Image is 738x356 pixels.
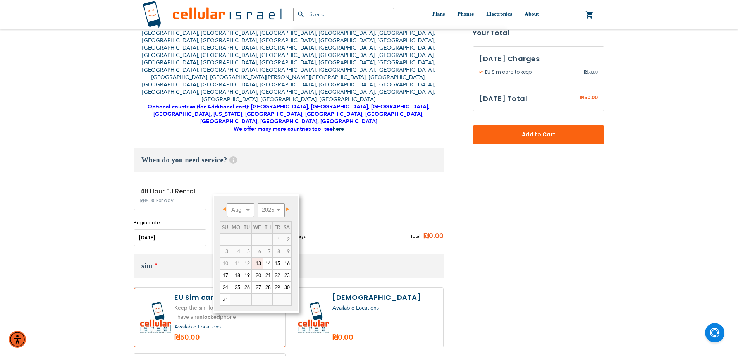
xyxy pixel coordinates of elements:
[432,11,445,17] span: Plans
[220,258,230,269] span: 10
[252,258,263,269] a: 13
[9,331,26,348] div: Accessibility Menu
[293,8,394,21] input: Search
[263,270,272,281] a: 21
[134,148,444,172] h3: When do you need service?
[263,282,272,293] a: 28
[220,294,230,305] a: 31
[333,125,344,132] a: here
[220,282,230,293] a: 24
[242,258,251,269] span: 12
[134,22,444,132] p: Countries Included: [GEOGRAPHIC_DATA], [GEOGRAPHIC_DATA], [GEOGRAPHIC_DATA], [GEOGRAPHIC_DATA], [...
[332,304,379,311] a: Available Locations
[273,282,282,293] a: 29
[230,258,242,269] span: 11
[242,270,251,281] a: 19
[420,230,444,242] span: ₪0.00
[584,69,598,76] span: 50.00
[223,207,226,211] span: Prev
[143,1,282,28] img: Cellular Israel Logo
[148,103,430,132] strong: Optional countries (for Additional cost): [GEOGRAPHIC_DATA], [GEOGRAPHIC_DATA], [GEOGRAPHIC_DATA]...
[221,205,231,214] a: Prev
[282,258,291,269] a: 16
[273,270,282,281] a: 22
[580,95,584,101] span: ₪
[263,258,272,269] a: 14
[230,257,242,269] td: minimum 2 days rental Or minimum 4 months on Long term plans
[156,197,174,204] span: Per day
[457,11,474,17] span: Phones
[174,323,221,330] a: Available Locations
[220,257,230,269] td: minimum 2 days rental Or minimum 4 months on Long term plans
[486,11,512,17] span: Electronics
[242,257,252,269] td: minimum 2 days rental Or minimum 4 months on Long term plans
[229,156,237,164] span: Help
[273,258,282,269] a: 15
[134,229,206,246] input: MM/DD/YYYY
[227,203,254,217] select: Select month
[140,188,200,195] div: 48 Hour EU Rental
[282,282,291,293] a: 30
[282,270,291,281] a: 23
[252,282,263,293] a: 27
[473,27,604,39] strong: Your Total
[220,270,230,281] a: 17
[230,270,242,281] a: 18
[479,93,527,105] h3: [DATE] Total
[479,53,598,65] h3: [DATE] Charges
[286,207,289,211] span: Next
[584,69,587,76] span: ₪
[141,262,153,270] span: sim
[410,233,420,240] span: Total
[525,11,539,17] span: About
[230,282,242,293] a: 25
[134,219,206,226] label: Begin date
[473,125,604,144] button: Add to Cart
[242,282,251,293] a: 26
[252,270,263,281] a: 20
[584,94,598,101] span: 50.00
[498,131,579,139] span: Add to Cart
[258,203,285,217] select: Select year
[479,69,584,76] span: EU Sim card to keep
[281,205,291,214] a: Next
[140,198,154,203] span: ₪45.00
